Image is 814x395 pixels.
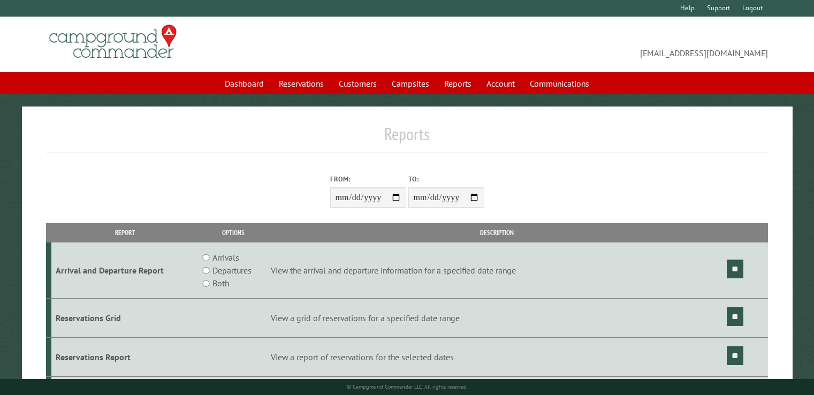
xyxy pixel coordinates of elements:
[272,73,330,94] a: Reservations
[212,277,229,290] label: Both
[269,223,725,242] th: Description
[46,21,180,63] img: Campground Commander
[408,174,484,184] label: To:
[198,223,269,242] th: Options
[51,337,198,376] td: Reservations Report
[347,383,468,390] small: © Campground Commander LLC. All rights reserved.
[51,223,198,242] th: Report
[438,73,478,94] a: Reports
[212,251,239,264] label: Arrivals
[269,299,725,338] td: View a grid of reservations for a specified date range
[51,242,198,299] td: Arrival and Departure Report
[330,174,406,184] label: From:
[407,29,768,59] span: [EMAIL_ADDRESS][DOMAIN_NAME]
[269,337,725,376] td: View a report of reservations for the selected dates
[332,73,383,94] a: Customers
[218,73,270,94] a: Dashboard
[269,242,725,299] td: View the arrival and departure information for a specified date range
[523,73,596,94] a: Communications
[385,73,436,94] a: Campsites
[480,73,521,94] a: Account
[46,124,768,153] h1: Reports
[212,264,252,277] label: Departures
[51,299,198,338] td: Reservations Grid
